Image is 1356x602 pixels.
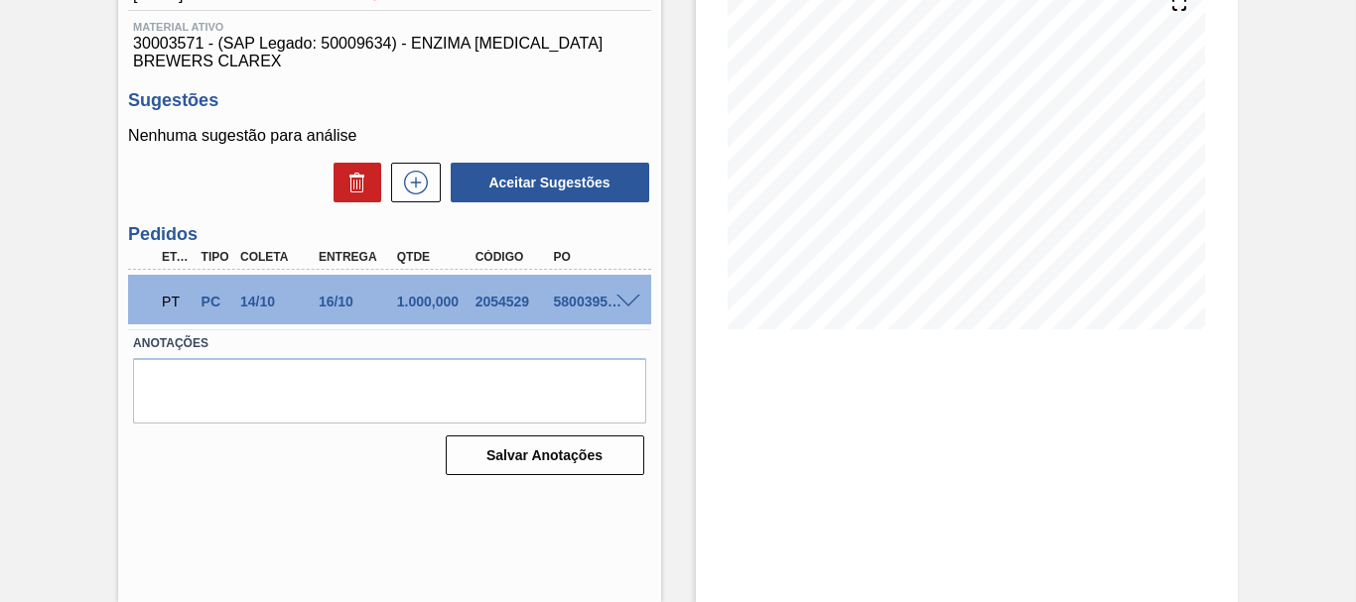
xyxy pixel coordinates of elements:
p: PT [162,294,190,309]
div: Coleta [235,250,320,264]
p: Nenhuma sugestão para análise [128,127,650,145]
div: 1.000,000 [392,294,476,309]
div: Etapa [157,250,195,264]
div: Código [471,250,555,264]
div: Tipo [197,250,234,264]
div: Pedido de Compra [197,294,234,309]
div: 16/10/2025 [314,294,398,309]
div: Entrega [314,250,398,264]
div: Excluir Sugestões [324,163,381,202]
button: Salvar Anotações [446,435,644,475]
div: PO [549,250,633,264]
div: Nova sugestão [381,163,441,202]
button: Aceitar Sugestões [451,163,649,202]
span: 30003571 - (SAP Legado: 50009634) - ENZIMA [MEDICAL_DATA] BREWERS CLAREX [133,35,645,70]
h3: Pedidos [128,224,650,245]
div: Pedido em Trânsito [157,280,195,323]
label: Anotações [133,329,645,358]
span: Material ativo [133,21,645,33]
h3: Sugestões [128,90,650,111]
div: Aceitar Sugestões [441,161,651,204]
div: Qtde [392,250,476,264]
div: 2054529 [471,294,555,309]
div: 14/10/2025 [235,294,320,309]
div: 5800395706 [549,294,633,309]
